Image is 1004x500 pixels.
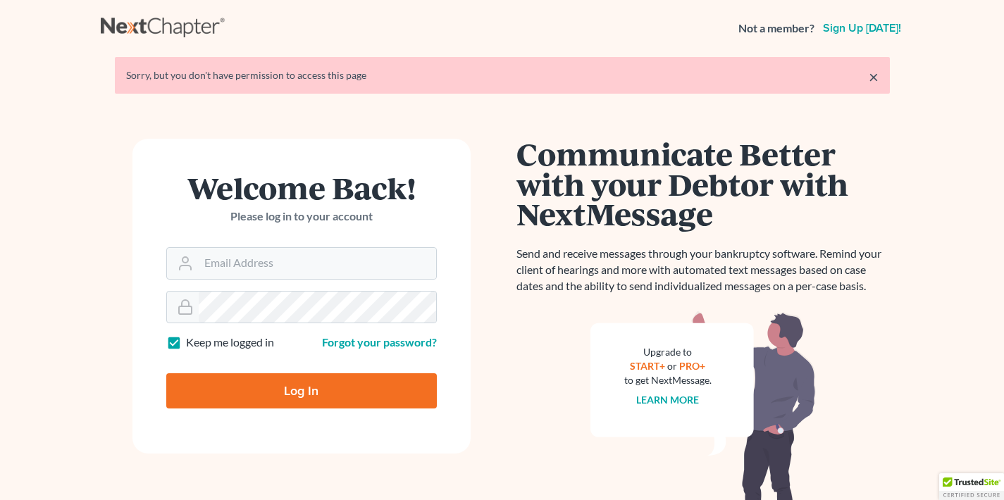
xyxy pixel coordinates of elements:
h1: Welcome Back! [166,173,437,203]
a: Learn more [636,394,699,406]
strong: Not a member? [738,20,814,37]
input: Email Address [199,248,436,279]
a: Forgot your password? [322,335,437,349]
p: Please log in to your account [166,208,437,225]
a: Sign up [DATE]! [820,23,904,34]
label: Keep me logged in [186,335,274,351]
a: START+ [630,360,665,372]
div: Sorry, but you don't have permission to access this page [126,68,879,82]
input: Log In [166,373,437,408]
div: Upgrade to [624,345,712,359]
div: TrustedSite Certified [939,473,1004,500]
div: to get NextMessage. [624,373,712,387]
span: or [667,360,677,372]
a: PRO+ [679,360,705,372]
p: Send and receive messages through your bankruptcy software. Remind your client of hearings and mo... [516,246,890,294]
h1: Communicate Better with your Debtor with NextMessage [516,139,890,229]
a: × [869,68,879,85]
